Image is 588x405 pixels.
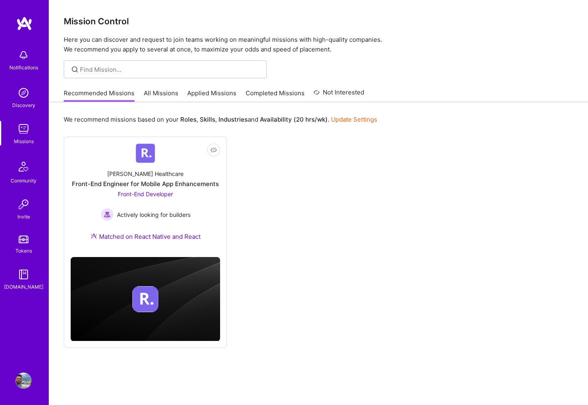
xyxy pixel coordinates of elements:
[11,176,37,185] div: Community
[15,246,32,255] div: Tokens
[16,16,32,31] img: logo
[15,47,32,63] img: bell
[15,85,32,101] img: discovery
[331,116,377,123] a: Update Settings
[260,116,328,123] b: Availability (20 hrs/wk)
[91,232,201,241] div: Matched on React Native and React
[64,89,134,102] a: Recommended Missions
[64,115,377,124] p: We recommend missions based on your , , and .
[101,208,114,221] img: Actively looking for builders
[70,65,80,74] i: icon SearchGrey
[71,257,220,341] img: cover
[91,233,97,239] img: Ateam Purple Icon
[80,65,261,74] input: Find Mission...
[14,157,33,176] img: Community
[15,196,32,212] img: Invite
[210,147,217,153] i: icon EyeClosed
[15,266,32,283] img: guide book
[9,63,38,72] div: Notifications
[117,210,190,219] span: Actively looking for builders
[64,16,573,26] h3: Mission Control
[14,137,34,146] div: Missions
[144,89,178,102] a: All Missions
[19,236,28,243] img: tokens
[218,116,248,123] b: Industries
[72,180,219,188] div: Front-End Engineer for Mobile App Enhancements
[180,116,197,123] b: Roles
[246,89,305,102] a: Completed Missions
[12,101,35,109] div: Discovery
[107,169,184,178] div: [PERSON_NAME] Healthcare
[313,88,364,102] a: Not Interested
[4,283,43,291] div: [DOMAIN_NAME]
[15,373,32,389] img: User Avatar
[132,286,158,312] img: Company logo
[136,144,155,163] img: Company Logo
[187,89,236,102] a: Applied Missions
[200,116,215,123] b: Skills
[118,191,173,197] span: Front-End Developer
[17,212,30,221] div: Invite
[15,121,32,137] img: teamwork
[64,35,573,54] p: Here you can discover and request to join teams working on meaningful missions with high-quality ...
